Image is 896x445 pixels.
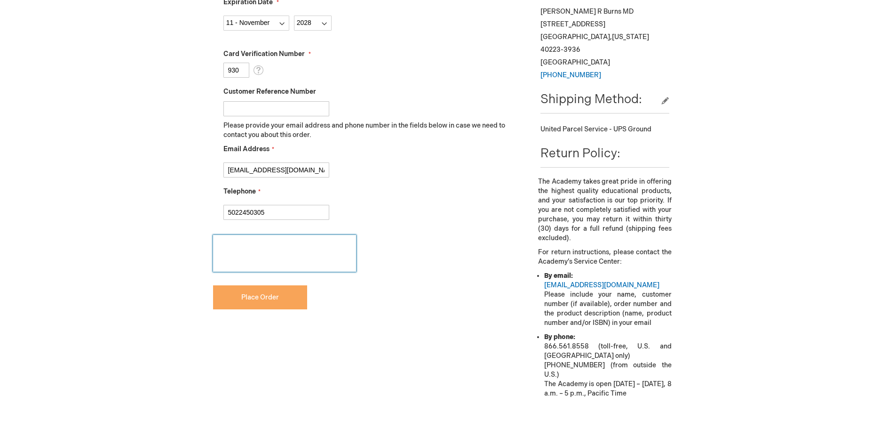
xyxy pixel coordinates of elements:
[241,293,279,301] span: Place Order
[544,332,671,398] li: 866.561.8558 (toll-free, U.S. and [GEOGRAPHIC_DATA] only) [PHONE_NUMBER] (from outside the U.S.) ...
[540,146,620,161] span: Return Policy:
[612,33,649,41] span: [US_STATE]
[223,187,256,195] span: Telephone
[538,248,671,267] p: For return instructions, please contact the Academy’s Service Center:
[223,145,270,153] span: Email Address
[223,88,316,96] span: Customer Reference Number
[223,121,513,140] p: Please provide your email address and phone number in the fields below in case we need to contact...
[223,50,305,58] span: Card Verification Number
[213,285,307,309] button: Place Order
[544,271,671,328] li: Please include your name, customer number (if available), order number and the product descriptio...
[544,333,575,341] strong: By phone:
[223,63,249,78] input: Card Verification Number
[213,235,356,272] iframe: reCAPTCHA
[540,125,651,133] span: United Parcel Service - UPS Ground
[544,272,573,280] strong: By email:
[538,177,671,243] p: The Academy takes great pride in offering the highest quality educational products, and your sati...
[544,281,659,289] a: [EMAIL_ADDRESS][DOMAIN_NAME]
[540,5,669,81] div: [PERSON_NAME] R Burns MD [STREET_ADDRESS] [GEOGRAPHIC_DATA] , 40223-3936 [GEOGRAPHIC_DATA]
[540,71,601,79] a: [PHONE_NUMBER]
[540,92,642,107] span: Shipping Method:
